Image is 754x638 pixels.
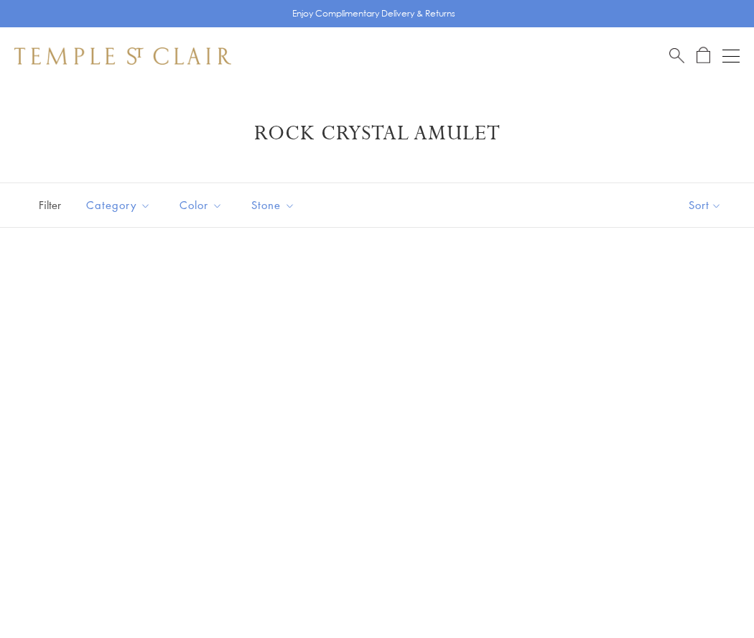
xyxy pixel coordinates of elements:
[169,189,233,221] button: Color
[656,183,754,227] button: Show sort by
[241,189,306,221] button: Stone
[669,47,684,65] a: Search
[244,196,306,214] span: Stone
[722,47,740,65] button: Open navigation
[172,196,233,214] span: Color
[79,196,162,214] span: Category
[36,121,718,147] h1: Rock Crystal Amulet
[697,47,710,65] a: Open Shopping Bag
[292,6,455,21] p: Enjoy Complimentary Delivery & Returns
[14,47,231,65] img: Temple St. Clair
[75,189,162,221] button: Category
